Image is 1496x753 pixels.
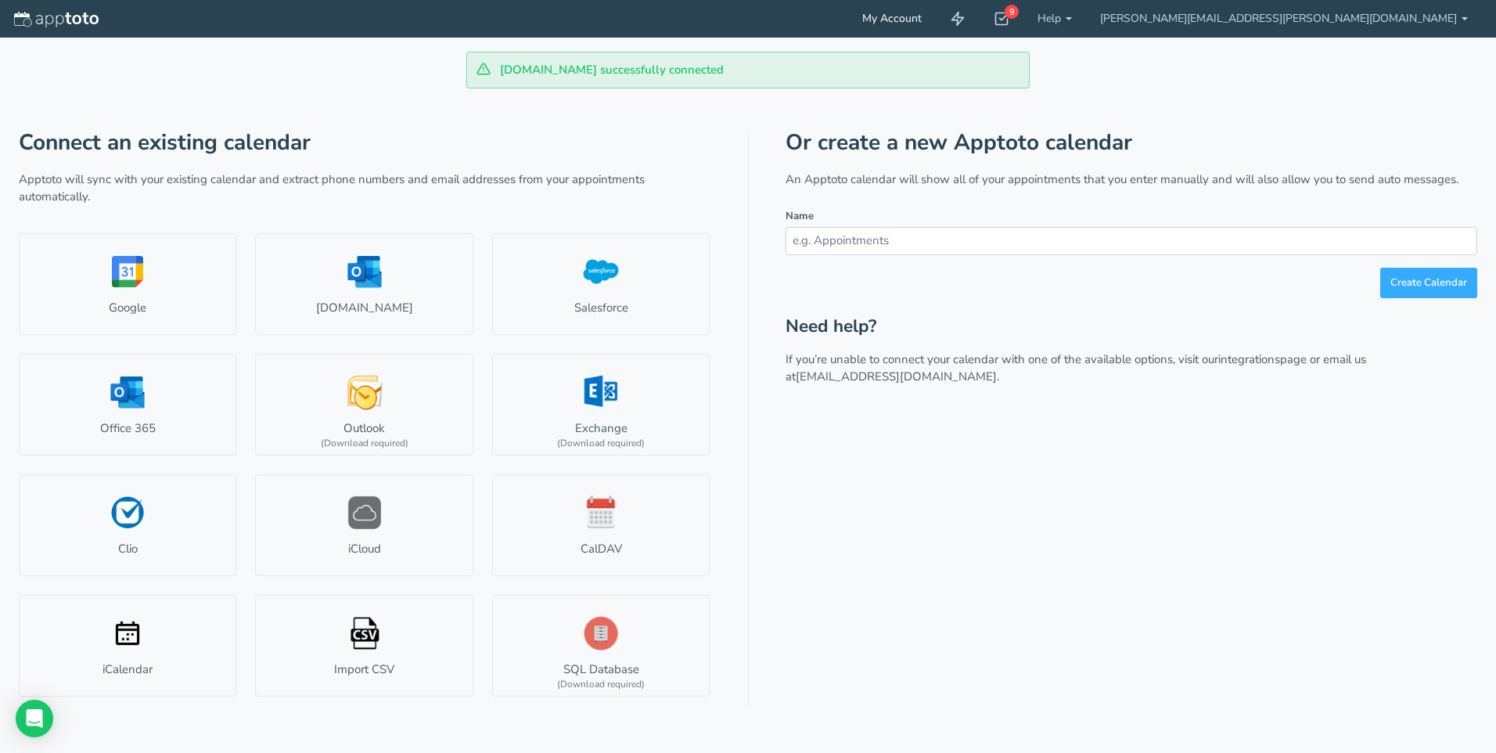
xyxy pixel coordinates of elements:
[14,12,99,27] img: logo-apptoto--white.svg
[796,369,999,384] a: [EMAIL_ADDRESS][DOMAIN_NAME].
[466,52,1030,88] div: [DOMAIN_NAME] successfully connected
[557,678,645,691] div: (Download required)
[786,209,814,224] label: Name
[786,351,1477,385] p: If you’re unable to connect your calendar with one of the available options, visit our page or em...
[19,171,710,205] p: Apptoto will sync with your existing calendar and extract phone numbers and email addresses from ...
[255,233,473,335] a: [DOMAIN_NAME]
[786,171,1477,188] p: An Apptoto calendar will show all of your appointments that you enter manually and will also allo...
[492,474,710,576] a: CalDAV
[255,474,473,576] a: iCloud
[786,317,1477,337] h2: Need help?
[16,700,53,737] div: Open Intercom Messenger
[19,131,710,155] h1: Connect an existing calendar
[255,354,473,456] a: Outlook
[321,437,408,450] div: (Download required)
[19,474,236,576] a: Clio
[1380,268,1477,298] button: Create Calendar
[1218,351,1280,367] a: integrations
[1005,5,1019,19] div: 9
[557,437,645,450] div: (Download required)
[492,595,710,697] a: SQL Database
[492,233,710,335] a: Salesforce
[255,595,473,697] a: Import CSV
[492,354,710,456] a: Exchange
[19,595,236,697] a: iCalendar
[786,131,1477,155] h1: Or create a new Apptoto calendar
[19,354,236,456] a: Office 365
[786,227,1477,254] input: e.g. Appointments
[19,233,236,335] a: Google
